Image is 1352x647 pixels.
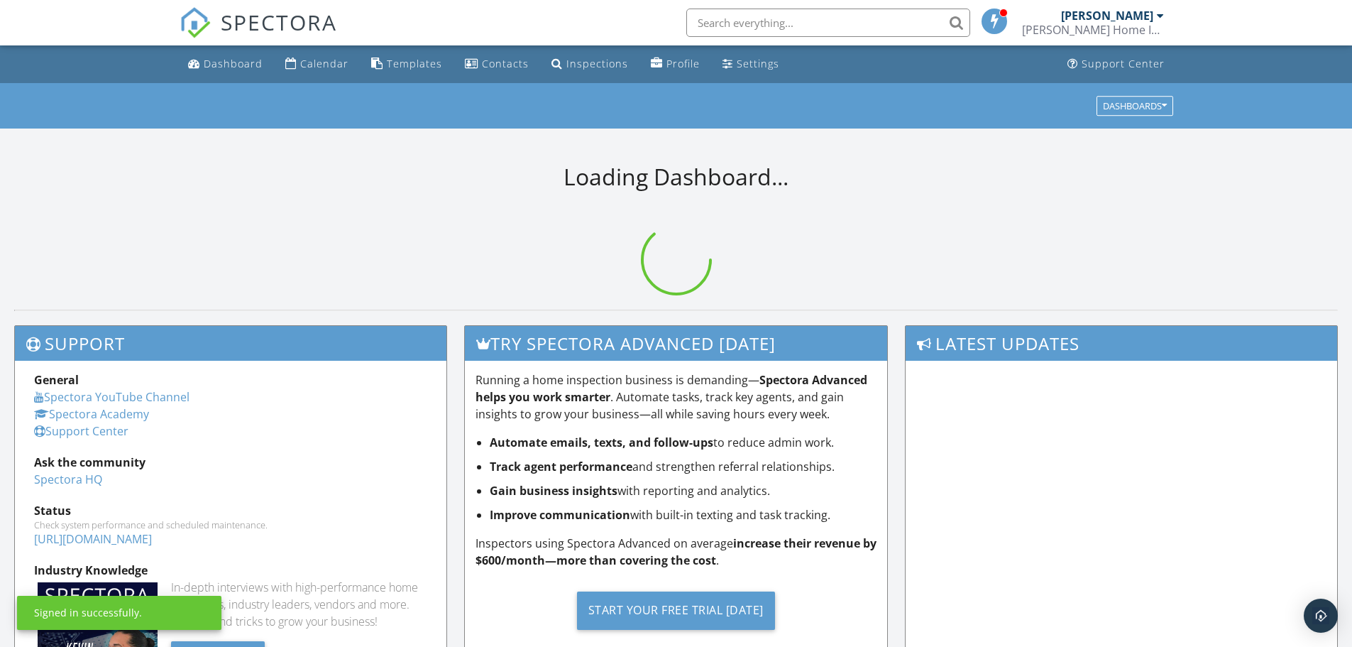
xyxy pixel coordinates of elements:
[221,7,337,37] span: SPECTORA
[182,51,268,77] a: Dashboard
[577,592,775,630] div: Start Your Free Trial [DATE]
[204,57,263,70] div: Dashboard
[490,483,617,499] strong: Gain business insights
[490,482,877,499] li: with reporting and analytics.
[1082,57,1165,70] div: Support Center
[34,423,128,439] a: Support Center
[645,51,705,77] a: Company Profile
[366,51,448,77] a: Templates
[180,7,211,38] img: The Best Home Inspection Software - Spectora
[300,57,348,70] div: Calendar
[180,19,337,49] a: SPECTORA
[1022,23,1164,37] div: Nestor Home Inspections
[34,372,79,388] strong: General
[34,606,142,620] div: Signed in successfully.
[34,531,152,547] a: [URL][DOMAIN_NAME]
[1103,101,1167,111] div: Dashboards
[490,506,877,523] li: with built-in texting and task tracking.
[387,57,442,70] div: Templates
[490,507,630,523] strong: Improve communication
[482,57,529,70] div: Contacts
[34,519,427,531] div: Check system performance and scheduled maintenance.
[1062,51,1170,77] a: Support Center
[490,434,877,451] li: to reduce admin work.
[171,579,427,630] div: In-depth interviews with high-performance home inspectors, industry leaders, vendors and more. Ge...
[15,326,446,361] h3: Support
[465,326,888,361] h3: Try spectora advanced [DATE]
[34,406,149,422] a: Spectora Academy
[686,9,970,37] input: Search everything...
[459,51,534,77] a: Contacts
[476,535,876,568] strong: increase their revenue by $600/month—more than covering the cost
[1061,9,1153,23] div: [PERSON_NAME]
[490,458,877,475] li: and strengthen referral relationships.
[566,57,628,70] div: Inspections
[476,580,877,641] a: Start Your Free Trial [DATE]
[906,326,1337,361] h3: Latest Updates
[34,389,189,405] a: Spectora YouTube Channel
[666,57,700,70] div: Profile
[737,57,779,70] div: Settings
[476,372,867,405] strong: Spectora Advanced helps you work smarter
[34,454,427,471] div: Ask the community
[34,562,427,579] div: Industry Knowledge
[476,371,877,423] p: Running a home inspection business is demanding— . Automate tasks, track key agents, and gain ins...
[280,51,354,77] a: Calendar
[476,535,877,569] p: Inspectors using Spectora Advanced on average .
[1304,599,1338,633] div: Open Intercom Messenger
[490,435,713,450] strong: Automate emails, texts, and follow-ups
[546,51,634,77] a: Inspections
[717,51,785,77] a: Settings
[34,502,427,519] div: Status
[1097,96,1173,116] button: Dashboards
[490,459,632,474] strong: Track agent performance
[34,472,102,487] a: Spectora HQ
